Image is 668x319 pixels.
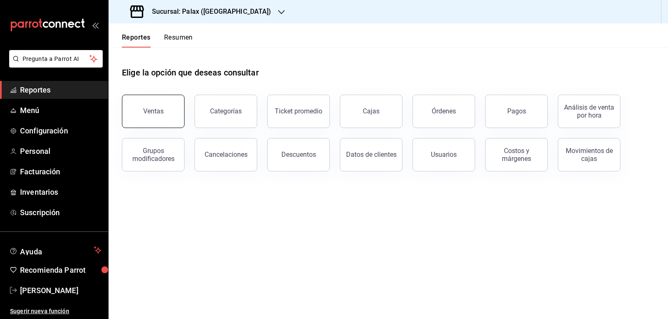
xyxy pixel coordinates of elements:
[485,95,548,128] button: Pagos
[346,151,397,158] div: Datos de clientes
[507,107,526,115] div: Pagos
[563,147,615,163] div: Movimientos de cajas
[275,107,322,115] div: Ticket promedio
[210,107,242,115] div: Categorías
[195,138,257,171] button: Cancelaciones
[23,55,90,63] span: Pregunta a Parrot AI
[412,95,475,128] button: Órdenes
[20,285,101,296] span: [PERSON_NAME]
[20,264,101,276] span: Recomienda Parrot
[431,151,457,158] div: Usuarios
[267,95,330,128] button: Ticket promedio
[20,166,101,177] span: Facturación
[122,66,259,79] h1: Elige la opción que deseas consultar
[143,107,164,115] div: Ventas
[20,105,101,116] span: Menú
[122,33,193,48] div: navigation tabs
[122,33,151,48] button: Reportes
[558,95,620,128] button: Análisis de venta por hora
[20,186,101,198] span: Inventarios
[205,151,248,158] div: Cancelaciones
[491,147,542,163] div: Costos y márgenes
[340,138,402,171] button: Datos de clientes
[412,138,475,171] button: Usuarios
[195,95,257,128] button: Categorías
[20,125,101,136] span: Configuración
[363,107,380,115] div: Cajas
[558,138,620,171] button: Movimientos de cajas
[92,22,99,28] button: open_drawer_menu
[20,84,101,95] span: Reportes
[9,50,103,68] button: Pregunta a Parrot AI
[485,138,548,171] button: Costos y márgenes
[20,207,101,218] span: Suscripción
[563,103,615,119] div: Análisis de venta por hora
[281,151,316,158] div: Descuentos
[6,60,103,69] a: Pregunta a Parrot AI
[122,95,185,128] button: Ventas
[432,107,456,115] div: Órdenes
[10,307,101,316] span: Sugerir nueva función
[340,95,402,128] button: Cajas
[267,138,330,171] button: Descuentos
[20,146,101,157] span: Personal
[145,7,271,17] h3: Sucursal: Palax ([GEOGRAPHIC_DATA])
[127,147,179,163] div: Grupos modificadores
[20,245,91,255] span: Ayuda
[164,33,193,48] button: Resumen
[122,138,185,171] button: Grupos modificadores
